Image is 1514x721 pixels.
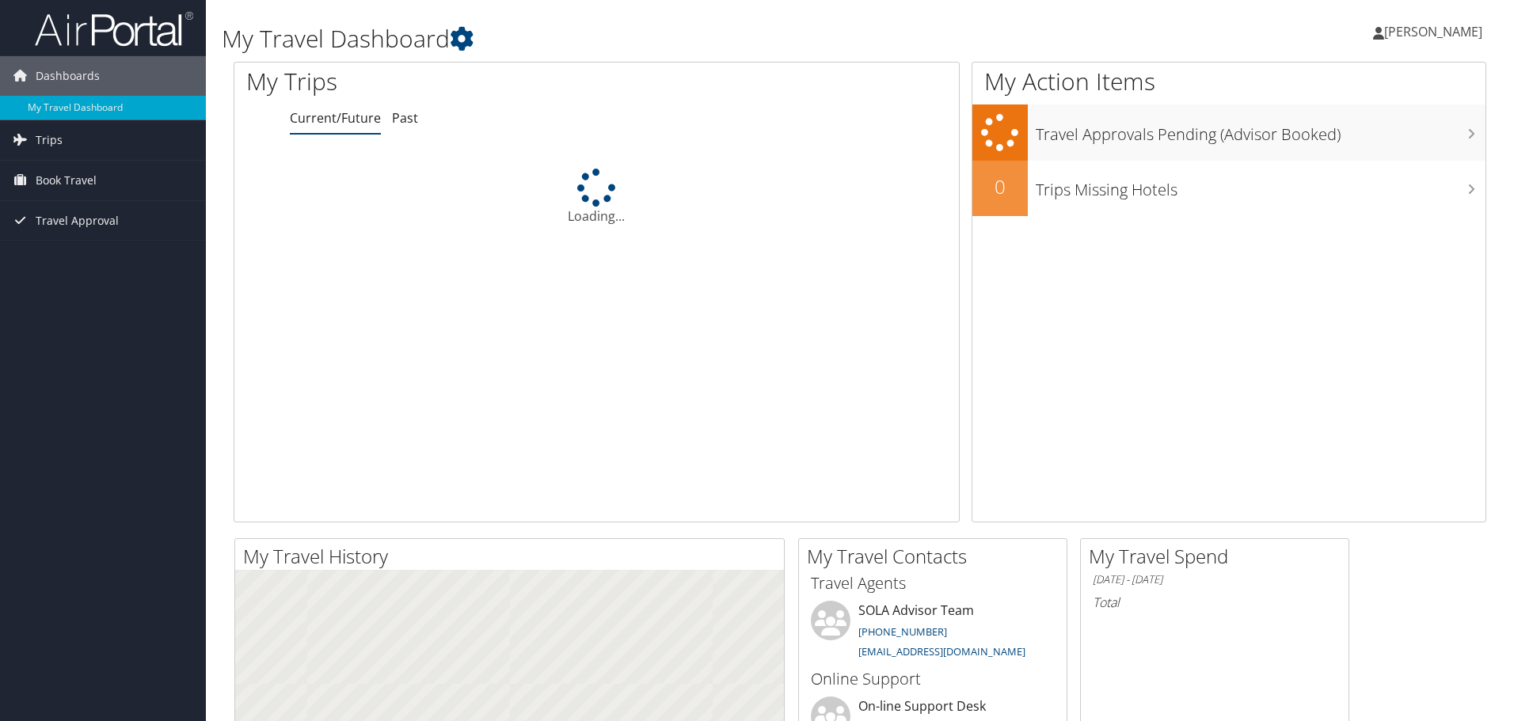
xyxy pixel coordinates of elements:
a: [EMAIL_ADDRESS][DOMAIN_NAME] [858,644,1025,658]
h1: My Trips [246,65,645,98]
a: [PERSON_NAME] [1373,8,1498,55]
h3: Travel Agents [811,572,1055,594]
span: Trips [36,120,63,160]
h3: Travel Approvals Pending (Advisor Booked) [1036,116,1485,146]
h2: My Travel Spend [1089,543,1349,570]
li: SOLA Advisor Team [803,601,1063,666]
a: 0Trips Missing Hotels [972,161,1485,216]
span: Travel Approval [36,201,119,241]
div: Loading... [234,169,959,226]
a: Past [392,109,418,127]
h6: [DATE] - [DATE] [1093,572,1337,587]
h2: 0 [972,173,1028,200]
h6: Total [1093,594,1337,611]
a: Current/Future [290,109,381,127]
h2: My Travel Contacts [807,543,1067,570]
span: Dashboards [36,56,100,96]
h1: My Travel Dashboard [222,22,1073,55]
h3: Trips Missing Hotels [1036,171,1485,201]
span: Book Travel [36,161,97,200]
img: airportal-logo.png [35,10,193,47]
h2: My Travel History [243,543,784,570]
h3: Online Support [811,668,1055,690]
h1: My Action Items [972,65,1485,98]
span: [PERSON_NAME] [1384,23,1482,40]
a: [PHONE_NUMBER] [858,624,947,639]
a: Travel Approvals Pending (Advisor Booked) [972,104,1485,161]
